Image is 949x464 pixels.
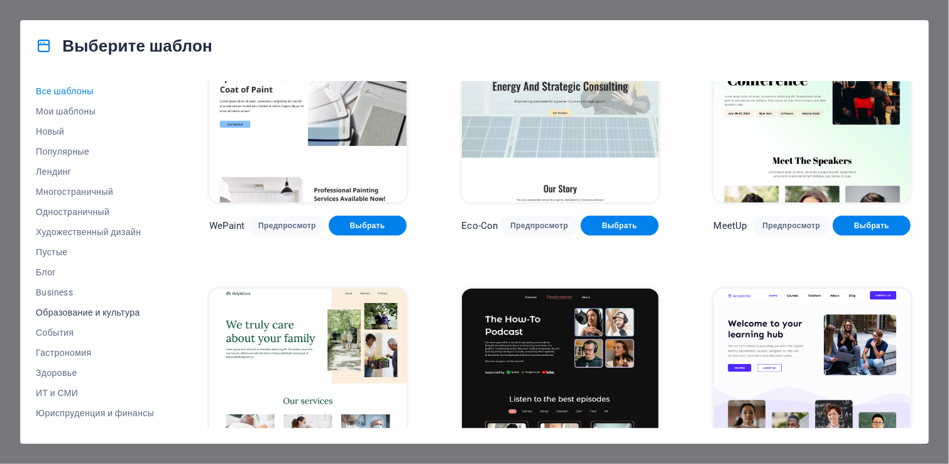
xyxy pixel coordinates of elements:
[36,423,154,443] button: Некоммерческий
[36,36,212,56] h4: Выберите шаблон
[36,383,154,403] button: ИТ и СМИ
[36,207,154,217] span: Одностраничный
[36,106,154,116] span: Мои шаблоны
[36,242,154,262] button: Пустые
[843,221,901,231] span: Выбрать
[36,86,154,96] span: Все шаблоны
[462,219,498,232] p: Eco-Con
[591,221,649,231] span: Выбрать
[36,368,154,378] span: Здоровье
[209,21,406,203] img: WePaint
[510,221,568,231] span: Предпросмотр
[36,121,154,141] button: Новый
[500,216,578,236] button: Предпросмотр
[36,146,154,157] span: Популярные
[36,262,154,282] button: Блог
[36,363,154,383] button: Здоровье
[36,167,154,177] span: Лендинг
[36,222,154,242] button: Художественный дизайн
[36,408,154,418] span: Юриспруденция и финансы
[833,216,911,236] button: Выбрать
[763,221,821,231] span: Предпросмотр
[714,219,747,232] p: MeetUp
[36,267,154,277] span: Блог
[36,126,154,136] span: Новый
[462,21,659,203] img: Eco-Con
[36,247,154,257] span: Пустые
[36,388,154,398] span: ИТ и СМИ
[36,81,154,101] button: Все шаблоны
[36,182,154,202] button: Многостраничный
[36,307,154,318] span: Образование и культура
[36,162,154,182] button: Лендинг
[36,227,154,237] span: Художественный дизайн
[36,282,154,302] button: Business
[339,221,397,231] span: Выбрать
[36,187,154,197] span: Многостраничный
[258,221,316,231] span: Предпросмотр
[753,216,831,236] button: Предпросмотр
[36,343,154,363] button: Гастрономия
[36,141,154,162] button: Популярные
[36,302,154,323] button: Образование и культура
[36,348,154,358] span: Гастрономия
[714,21,911,203] img: MeetUp
[36,323,154,343] button: События
[209,219,244,232] p: WePaint
[36,403,154,423] button: Юриспруденция и финансы
[36,328,154,338] span: События
[329,216,407,236] button: Выбрать
[36,202,154,222] button: Одностраничный
[36,287,154,297] span: Business
[248,216,326,236] button: Предпросмотр
[36,101,154,121] button: Мои шаблоны
[581,216,659,236] button: Выбрать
